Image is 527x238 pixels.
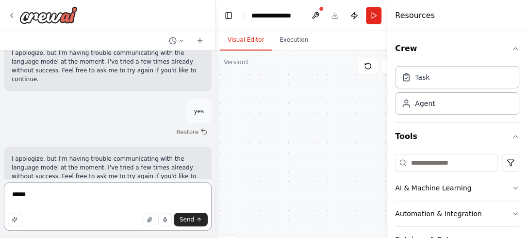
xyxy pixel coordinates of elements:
[192,35,208,47] button: Start a new chat
[395,201,519,226] button: Automation & Integration
[220,30,272,51] button: Visual Editor
[222,9,235,22] button: Hide left sidebar
[395,175,519,201] button: AI & Machine Learning
[174,213,208,226] button: Send
[8,213,21,226] button: Improve this prompt
[395,62,519,122] div: Crew
[194,107,204,116] p: yes
[395,183,471,193] div: AI & Machine Learning
[251,11,300,20] nav: breadcrumb
[395,10,435,21] h4: Resources
[180,216,194,223] span: Send
[12,154,204,189] p: I apologize, but I'm having trouble communicating with the language model at the moment. I've tri...
[415,99,435,108] div: Agent
[158,213,172,226] button: Click to speak your automation idea
[395,209,482,219] div: Automation & Integration
[172,125,212,139] button: Restore
[224,58,249,66] div: Version 1
[395,35,519,62] button: Crew
[12,49,204,84] p: I apologize, but I'm having trouble communicating with the language model at the moment. I've tri...
[165,35,188,47] button: Switch to previous chat
[395,123,519,150] button: Tools
[415,72,429,82] div: Task
[143,213,156,226] button: Upload files
[19,6,78,24] img: Logo
[272,30,316,51] button: Execution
